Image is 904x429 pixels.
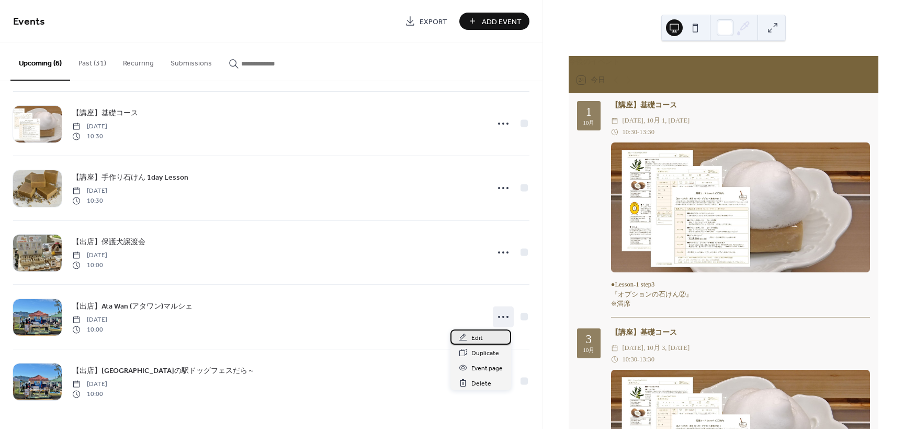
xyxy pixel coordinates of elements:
span: 10:00 [72,389,107,399]
button: Upcoming (6) [10,42,70,81]
div: ​ [611,354,618,365]
a: 【出店】Ata Wan (アタワン)マルシェ [72,300,193,312]
span: 【出店】保護犬譲渡会 [72,237,145,248]
span: 10:30 [72,196,107,205]
span: 10:30 [72,131,107,141]
div: ●Lesson-1 step3 『オプションの石けん②』 ※満席 [611,280,870,310]
a: 【講座】手作り石けん 1day Lesson [72,171,188,183]
span: Duplicate [471,348,499,359]
span: 10:00 [72,260,107,270]
button: Add Event [459,13,529,30]
span: [DATE] [72,122,107,131]
span: 【出店】[GEOGRAPHIC_DATA]の駅ドッグフェスだら～ [72,366,255,377]
a: 【出店】[GEOGRAPHIC_DATA]の駅ドッグフェスだら～ [72,365,255,377]
button: Recurring [115,42,162,80]
div: ​ [611,127,618,138]
span: Add Event [482,16,522,27]
span: [DATE] [72,315,107,325]
a: Export [397,13,455,30]
span: 13:30 [639,127,654,138]
span: 10:30 [622,127,637,138]
span: Event page [471,363,503,374]
span: [DATE], 10月 1, [DATE] [622,115,690,126]
button: Submissions [162,42,220,80]
span: Events [13,12,45,32]
span: Delete [471,378,491,389]
span: 13:30 [639,354,654,365]
a: 【出店】保護犬譲渡会 [72,236,145,248]
span: 10:00 [72,325,107,334]
span: Export [420,16,447,27]
div: ​ [611,343,618,354]
div: 3 [586,334,592,346]
span: [DATE], 10月 3, [DATE] [622,343,690,354]
div: 【講座】基礎コース [611,100,870,111]
div: 1 [586,106,592,118]
span: 【出店】Ata Wan (アタワン)マルシェ [72,301,193,312]
span: [DATE] [72,186,107,196]
div: 今後のイベント [569,56,878,68]
div: 10月 [583,120,594,126]
span: - [637,354,639,365]
a: 【講座】基礎コース [72,107,138,119]
span: 10:30 [622,354,637,365]
span: 【講座】基礎コース [72,108,138,119]
button: Past (31) [70,42,115,80]
span: [DATE] [72,380,107,389]
span: - [637,127,639,138]
span: [DATE] [72,251,107,260]
div: 10月 [583,347,594,353]
div: 【講座】基礎コース [611,327,870,338]
span: 【講座】手作り石けん 1day Lesson [72,172,188,183]
span: Edit [471,333,483,344]
div: ​ [611,115,618,126]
